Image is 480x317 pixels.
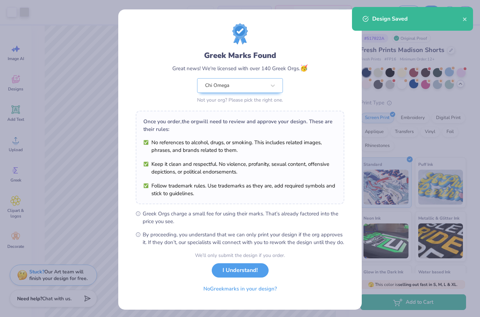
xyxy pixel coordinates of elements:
[212,263,269,278] button: I Understand!
[143,182,337,197] li: Follow trademark rules. Use trademarks as they are, add required symbols and stick to guidelines.
[143,118,337,133] div: Once you order, the org will need to review and approve your design. These are their rules:
[232,23,248,44] img: License badge
[197,96,283,104] div: Not your org? Please pick the right one.
[143,210,344,225] span: Greek Orgs charge a small fee for using their marks. That’s already factored into the price you see.
[195,252,285,259] div: We’ll only submit the design if you order.
[197,282,283,296] button: NoGreekmarks in your design?
[300,64,308,72] span: 🥳
[204,50,276,61] div: Greek Marks Found
[143,139,337,154] li: No references to alcohol, drugs, or smoking. This includes related images, phrases, and brands re...
[372,15,463,23] div: Design Saved
[143,231,344,246] span: By proceeding, you understand that we can only print your design if the org approves it. If they ...
[172,64,308,73] div: Great news! We're licensed with over 140 Greek Orgs.
[463,15,467,23] button: close
[143,160,337,176] li: Keep it clean and respectful. No violence, profanity, sexual content, offensive depictions, or po...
